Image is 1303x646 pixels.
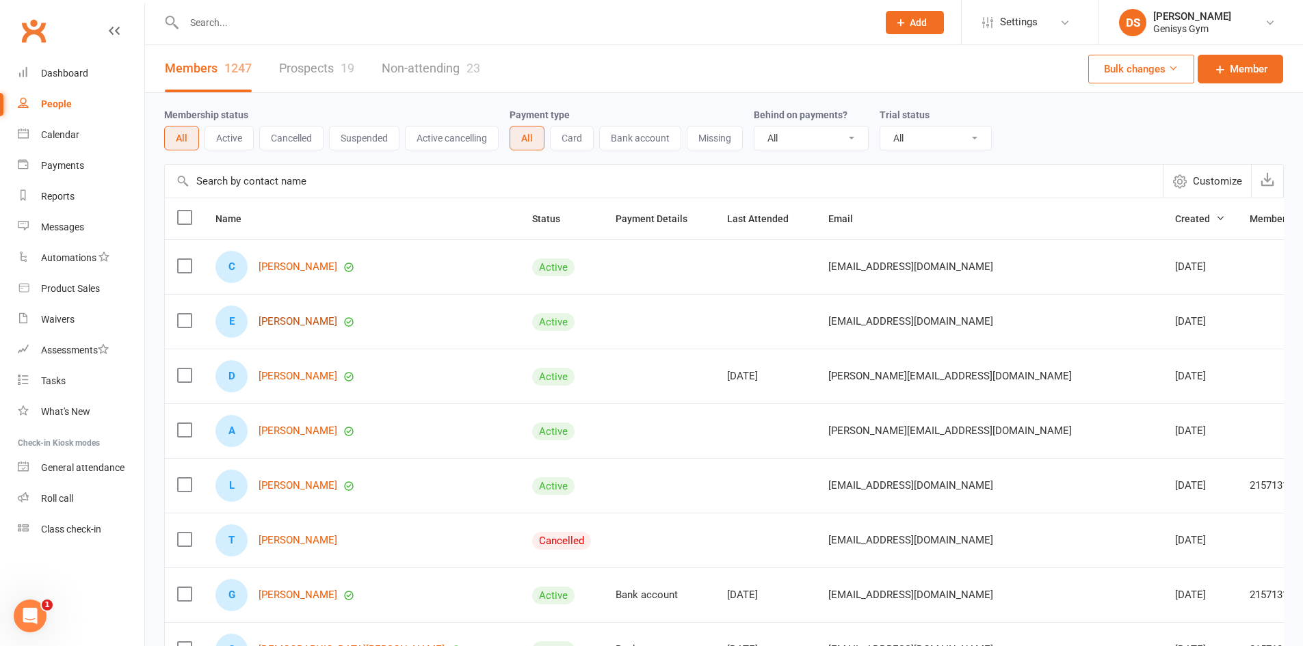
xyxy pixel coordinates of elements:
div: [DATE] [1175,535,1225,546]
span: Name [215,213,256,224]
div: Active [532,422,575,440]
input: Search by contact name [165,165,1163,198]
button: Email [828,211,868,227]
a: [PERSON_NAME] [259,589,337,601]
div: Dashboard [41,68,88,79]
div: Bank account [616,589,702,601]
span: [EMAIL_ADDRESS][DOMAIN_NAME] [828,308,993,334]
div: Active [532,368,575,386]
div: Class check-in [41,524,101,535]
span: 1 [42,600,53,610]
div: DS [1119,9,1146,36]
div: Calendar [41,129,79,140]
a: [PERSON_NAME] [259,261,337,273]
a: Automations [18,243,144,273]
a: Dashboard [18,58,144,89]
button: Missing [687,126,743,150]
button: Suspended [329,126,399,150]
div: Roll call [41,493,73,504]
a: Tasks [18,366,144,396]
div: Carlo [215,251,248,283]
span: Add [910,17,927,28]
div: [DATE] [727,371,804,382]
div: Andrew [215,415,248,447]
button: Status [532,211,575,227]
a: People [18,89,144,120]
span: [EMAIL_ADDRESS][DOMAIN_NAME] [828,472,993,498]
iframe: Intercom live chat [14,600,47,632]
button: Customize [1163,165,1251,198]
div: Active [532,313,575,331]
div: David [215,360,248,392]
div: 23 [466,61,480,75]
a: [PERSON_NAME] [259,535,337,546]
a: Roll call [18,483,144,514]
div: Tristan [215,524,248,556]
div: [PERSON_NAME] [1153,10,1231,23]
div: Reports [41,191,75,202]
div: Assessments [41,345,109,355]
label: Behind on payments? [754,109,847,120]
a: [PERSON_NAME] [259,425,337,437]
div: Automations [41,252,96,263]
a: Members1247 [165,45,252,92]
button: Last Attended [727,211,804,227]
div: Messages [41,221,84,232]
div: [DATE] [1175,589,1225,601]
span: Settings [1000,7,1038,38]
a: Messages [18,212,144,243]
div: [DATE] [1175,425,1225,437]
label: Trial status [880,109,930,120]
button: Name [215,211,256,227]
div: What's New [41,406,90,417]
button: Payment Details [616,211,702,227]
span: Last Attended [727,213,804,224]
div: Grace [215,579,248,611]
button: Cancelled [259,126,324,150]
span: [EMAIL_ADDRESS][DOMAIN_NAME] [828,527,993,553]
a: [PERSON_NAME] [259,480,337,492]
div: [DATE] [1175,480,1225,492]
div: Liam [215,470,248,502]
a: Payments [18,150,144,181]
button: Active [205,126,254,150]
div: [DATE] [1175,371,1225,382]
button: Card [550,126,594,150]
a: Member [1198,55,1283,83]
button: Bank account [599,126,681,150]
div: Active [532,258,575,276]
a: Product Sales [18,273,144,304]
a: Non-attending23 [382,45,480,92]
a: Waivers [18,304,144,335]
div: Cancelled [532,532,591,550]
div: 1247 [224,61,252,75]
div: [DATE] [1175,261,1225,273]
a: [PERSON_NAME] [259,316,337,327]
label: Membership status [164,109,248,120]
div: Emily [215,306,248,338]
span: Status [532,213,575,224]
span: Created [1175,213,1225,224]
a: [PERSON_NAME] [259,371,337,382]
div: General attendance [41,462,124,473]
input: Search... [180,13,868,32]
div: Active [532,587,575,604]
button: Bulk changes [1088,55,1194,83]
div: Genisys Gym [1153,23,1231,35]
div: Tasks [41,375,66,386]
div: [DATE] [1175,316,1225,327]
div: [DATE] [727,589,804,601]
a: Reports [18,181,144,212]
div: Product Sales [41,283,100,294]
button: All [510,126,544,150]
button: Add [886,11,944,34]
a: Prospects19 [279,45,354,92]
button: Active cancelling [405,126,499,150]
div: Payments [41,160,84,171]
a: General attendance kiosk mode [18,453,144,483]
a: Class kiosk mode [18,514,144,545]
a: Calendar [18,120,144,150]
span: [EMAIL_ADDRESS][DOMAIN_NAME] [828,582,993,608]
span: [PERSON_NAME][EMAIL_ADDRESS][DOMAIN_NAME] [828,418,1072,444]
span: [EMAIL_ADDRESS][DOMAIN_NAME] [828,254,993,280]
